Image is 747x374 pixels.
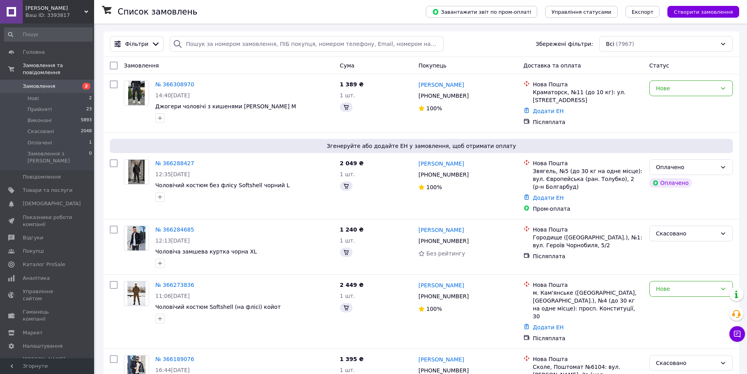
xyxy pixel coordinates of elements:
[124,226,149,251] a: Фото товару
[23,200,81,207] span: [DEMOGRAPHIC_DATA]
[533,205,643,213] div: Пром-оплата
[418,81,464,89] a: [PERSON_NAME]
[86,106,92,113] span: 23
[155,282,194,288] a: № 366273836
[27,106,52,113] span: Прийняті
[418,281,464,289] a: [PERSON_NAME]
[533,167,643,191] div: Звягель, №5 (до 30 кг на одне місце): вул. Європейська (ран. Толубко), 2 (р-н Болгарбуд)
[551,9,611,15] span: Управління статусами
[533,334,643,342] div: Післяплата
[340,81,364,88] span: 1 389 ₴
[533,118,643,126] div: Післяплата
[23,275,50,282] span: Аналітика
[82,83,90,89] span: 2
[667,6,739,18] button: Створити замовлення
[417,90,470,101] div: [PHONE_NUMBER]
[124,281,149,306] a: Фото товару
[155,237,190,244] span: 12:13[DATE]
[533,252,643,260] div: Післяплата
[533,289,643,320] div: м. Кам'янське ([GEOGRAPHIC_DATA], [GEOGRAPHIC_DATA].), №4 (до 30 кг на одне місце): просп. Консти...
[606,40,614,48] span: Всі
[656,84,717,93] div: Нове
[155,171,190,177] span: 12:35[DATE]
[533,88,643,104] div: Краматорск, №11 (до 10 кг): ул. [STREET_ADDRESS]
[27,150,89,164] span: Замовлення з [PERSON_NAME]
[656,285,717,293] div: Нове
[533,355,643,363] div: Нова Пошта
[418,356,464,363] a: [PERSON_NAME]
[155,304,281,310] a: Чоловічий костюм Softshell (на флісі) койот
[533,159,643,167] div: Нова Пошта
[23,234,43,241] span: Відгуки
[340,226,364,233] span: 1 240 ₴
[340,293,355,299] span: 1 шт.
[426,6,537,18] button: Завантажити звіт по пром-оплаті
[155,248,257,255] a: Чоловіча замшева куртка чорна XL
[25,12,94,19] div: Ваш ID: 3393817
[81,117,92,124] span: 5893
[340,356,364,362] span: 1 395 ₴
[418,62,446,69] span: Покупець
[340,237,355,244] span: 1 шт.
[533,324,564,330] a: Додати ЕН
[23,261,65,268] span: Каталог ProSale
[89,139,92,146] span: 1
[536,40,593,48] span: Збережені фільтри:
[674,9,733,15] span: Створити замовлення
[155,226,194,233] a: № 366284685
[155,103,296,109] a: Джогери чоловічі з кишенями [PERSON_NAME] M
[23,62,94,76] span: Замовлення та повідомлення
[533,195,564,201] a: Додати ЕН
[418,160,464,168] a: [PERSON_NAME]
[23,329,43,336] span: Маркет
[27,95,39,102] span: Нові
[27,139,52,146] span: Оплачені
[625,6,660,18] button: Експорт
[426,105,442,111] span: 100%
[523,62,581,69] span: Доставка та оплата
[656,359,717,367] div: Скасовано
[155,92,190,99] span: 14:40[DATE]
[656,229,717,238] div: Скасовано
[656,163,717,171] div: Оплачено
[25,5,84,12] span: Felix Est
[23,187,73,194] span: Товари та послуги
[417,235,470,246] div: [PHONE_NUMBER]
[127,281,146,306] img: Фото товару
[89,95,92,102] span: 2
[649,62,669,69] span: Статус
[155,182,290,188] a: Чоловічий костюм без флісу Softshell чорний L
[533,108,564,114] a: Додати ЕН
[155,81,194,88] a: № 366308970
[340,62,354,69] span: Cума
[340,160,364,166] span: 2 049 ₴
[128,160,145,184] img: Фото товару
[340,367,355,373] span: 1 шт.
[426,306,442,312] span: 100%
[170,36,443,52] input: Пошук за номером замовлення, ПІБ покупця, номером телефону, Email, номером накладної
[426,250,465,257] span: Без рейтингу
[155,367,190,373] span: 16:44[DATE]
[417,291,470,302] div: [PHONE_NUMBER]
[155,356,194,362] a: № 366189076
[4,27,93,42] input: Пошук
[23,308,73,323] span: Гаманець компанії
[113,142,730,150] span: Згенеруйте або додайте ЕН у замовлення, щоб отримати оплату
[23,248,44,255] span: Покупці
[340,92,355,99] span: 1 шт.
[27,117,52,124] span: Виконані
[23,214,73,228] span: Показники роботи компанії
[533,226,643,234] div: Нова Пошта
[729,326,745,342] button: Чат з покупцем
[23,288,73,302] span: Управління сайтом
[426,184,442,190] span: 100%
[23,343,63,350] span: Налаштування
[124,159,149,184] a: Фото товару
[616,41,634,47] span: (7967)
[155,160,194,166] a: № 366288427
[127,226,146,250] img: Фото товару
